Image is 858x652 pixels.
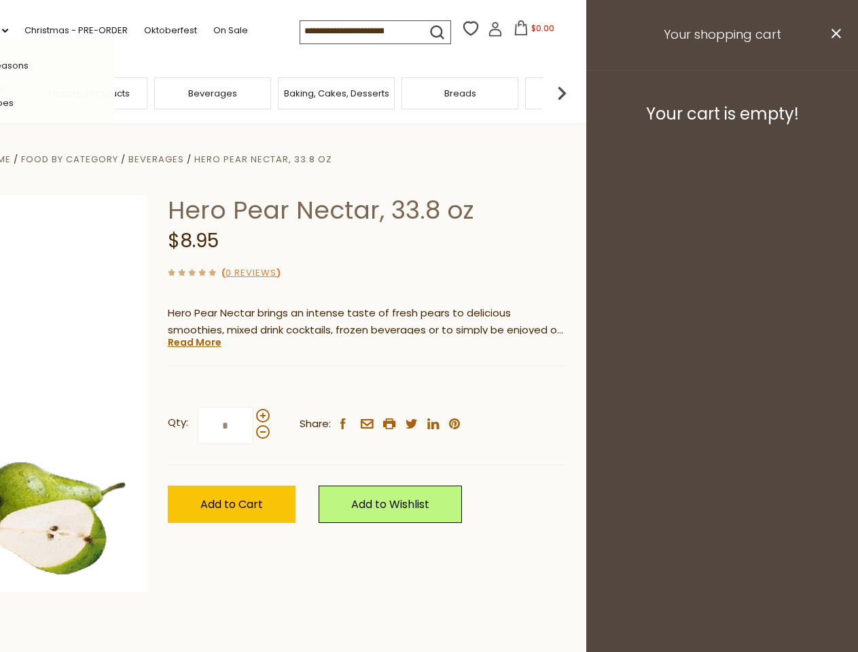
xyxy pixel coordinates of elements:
span: Share: [300,416,331,433]
a: Baking, Cakes, Desserts [284,88,389,98]
span: Add to Cart [200,496,263,512]
a: Beverages [128,153,184,166]
a: On Sale [213,23,248,38]
a: Read More [168,336,221,349]
a: Food By Category [21,153,118,166]
img: next arrow [548,79,575,107]
a: 0 Reviews [226,266,276,280]
h3: Your cart is empty! [603,104,841,124]
a: Christmas - PRE-ORDER [24,23,128,38]
button: $0.00 [505,20,563,41]
strong: Qty: [168,414,188,431]
button: Add to Cart [168,486,296,523]
a: Hero Pear Nectar, 33.8 oz [194,153,332,166]
span: $0.00 [531,22,554,34]
a: Add to Wishlist [319,486,462,523]
input: Qty: [198,407,253,444]
a: Oktoberfest [144,23,197,38]
a: Beverages [188,88,237,98]
p: Hero Pear Nectar brings an intense taste of fresh pears to delicious smoothies, mixed drink cockt... [168,305,565,339]
span: $8.95 [168,228,219,254]
a: Breads [444,88,476,98]
h1: Hero Pear Nectar, 33.8 oz [168,195,565,225]
span: ( ) [221,266,281,279]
